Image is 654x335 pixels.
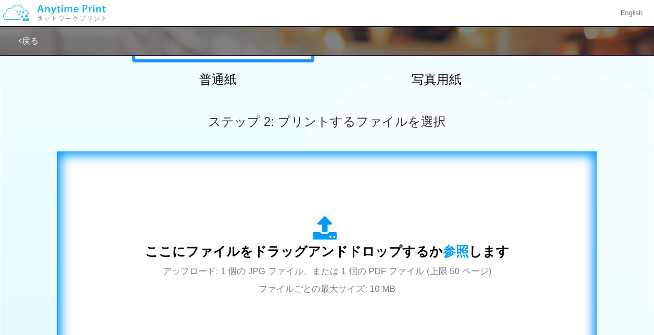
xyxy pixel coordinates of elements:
[163,266,492,294] span: アップロード: 1 個の JPG ファイル、または 1 個の PDF ファイル (上限 50 ページ) ファイルごとの最大サイズ: 10 MB
[145,244,509,259] span: ここにファイルをドラッグアンドドロップするか します
[345,73,528,86] h2: 写真用紙
[127,73,309,86] h2: 普通紙
[443,244,469,259] span: 参照
[19,36,39,45] a: 戻る
[208,114,445,128] span: ステップ 2: プリントするファイルを選択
